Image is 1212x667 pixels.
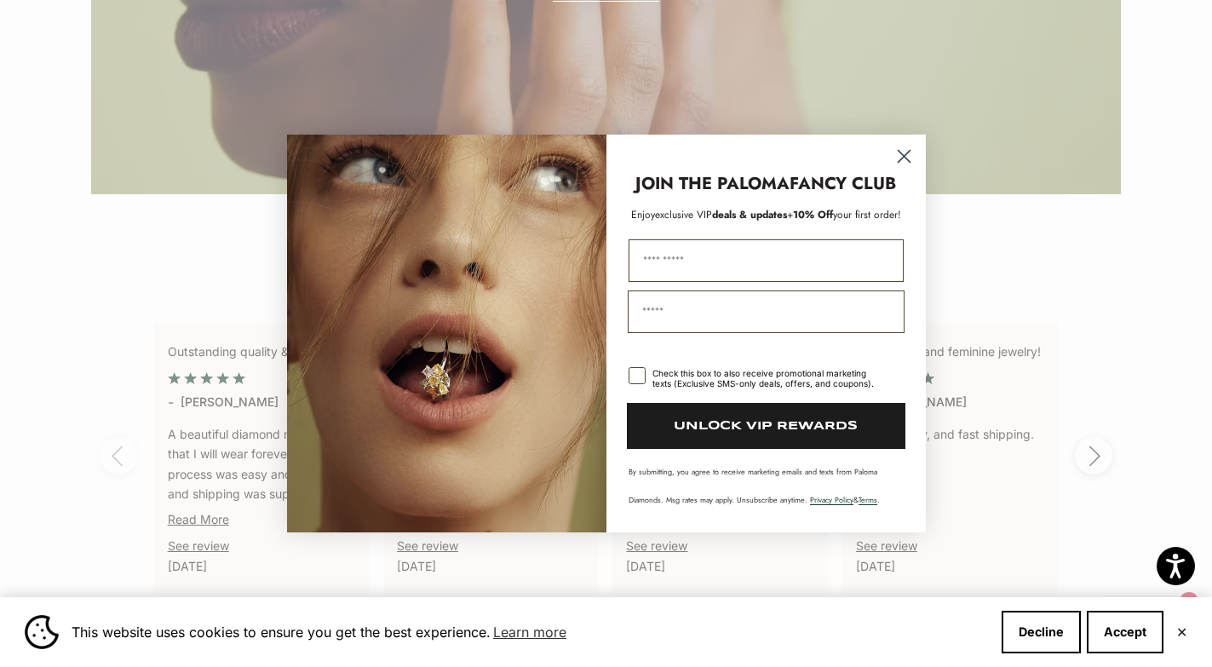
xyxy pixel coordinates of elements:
input: Email [628,290,905,333]
span: Enjoy [631,207,655,222]
input: First Name [629,239,904,282]
button: Close [1176,627,1187,637]
strong: JOIN THE PALOMA [635,171,790,196]
span: deals & updates [655,207,787,222]
button: Close dialog [889,141,919,171]
a: Learn more [491,619,569,645]
span: + your first order! [787,207,901,222]
button: Decline [1002,611,1081,653]
img: Cookie banner [25,615,59,649]
span: 10% Off [793,207,833,222]
span: & . [810,494,880,505]
div: Check this box to also receive promotional marketing texts (Exclusive SMS-only deals, offers, and... [652,368,883,388]
span: exclusive VIP [655,207,712,222]
strong: FANCY CLUB [790,171,896,196]
img: Loading... [287,135,606,532]
a: Privacy Policy [810,494,853,505]
a: Terms [859,494,877,505]
button: UNLOCK VIP REWARDS [627,403,905,449]
span: This website uses cookies to ensure you get the best experience. [72,619,988,645]
button: Accept [1087,611,1163,653]
p: By submitting, you agree to receive marketing emails and texts from Paloma Diamonds. Msg rates ma... [629,466,904,505]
